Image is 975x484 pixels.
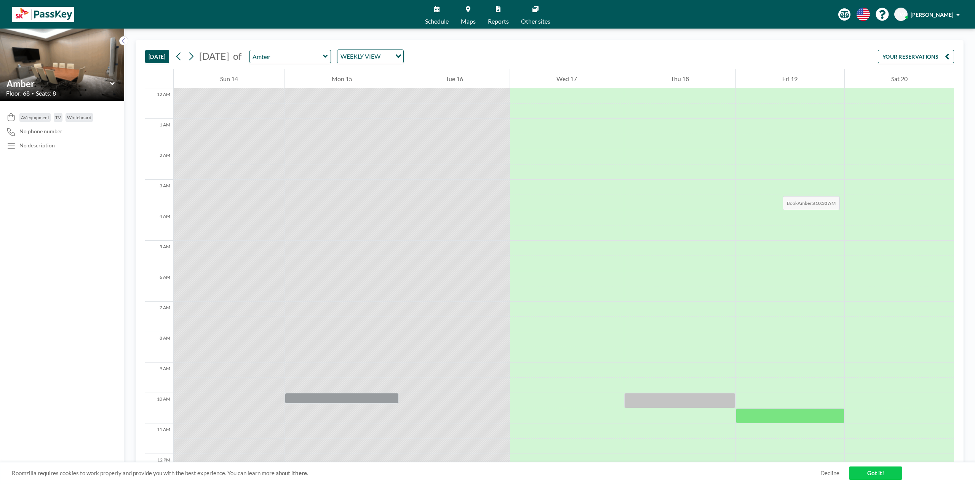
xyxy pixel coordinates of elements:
a: Decline [820,470,839,477]
span: WEEKLY VIEW [339,51,382,61]
div: 10 AM [145,393,173,423]
span: Seats: 8 [36,89,56,97]
div: 3 AM [145,180,173,210]
div: 6 AM [145,271,173,302]
div: 4 AM [145,210,173,241]
a: Got it! [849,466,902,480]
div: Sun 14 [174,69,285,88]
span: TV [55,115,61,120]
span: TW [897,11,905,18]
img: organization-logo [12,7,74,22]
span: Maps [461,18,476,24]
span: Whiteboard [67,115,91,120]
div: Tue 16 [399,69,510,88]
input: Amber [250,50,323,63]
div: 7 AM [145,302,173,332]
div: 2 AM [145,149,173,180]
span: Book at [783,196,840,210]
div: 1 AM [145,119,173,149]
div: Wed 17 [510,69,623,88]
span: Roomzilla requires cookies to work properly and provide you with the best experience. You can lea... [12,470,820,477]
div: 12 AM [145,88,173,119]
input: Amber [6,78,110,89]
div: 9 AM [145,363,173,393]
span: • [32,91,34,96]
div: Fri 19 [736,69,844,88]
span: No phone number [19,128,62,135]
div: No description [19,142,55,149]
button: YOUR RESERVATIONS [878,50,954,63]
div: 11 AM [145,423,173,454]
a: here. [295,470,308,476]
span: [PERSON_NAME] [911,11,953,18]
div: Thu 18 [624,69,735,88]
div: 5 AM [145,241,173,271]
div: 8 AM [145,332,173,363]
span: Reports [488,18,509,24]
span: Other sites [521,18,550,24]
input: Search for option [383,51,391,61]
span: of [233,50,241,62]
div: Search for option [337,50,403,63]
b: Amber [798,200,812,206]
span: [DATE] [199,50,229,62]
button: [DATE] [145,50,169,63]
span: AV equipment [21,115,49,120]
b: 10:30 AM [815,200,836,206]
span: Schedule [425,18,449,24]
div: Sat 20 [845,69,954,88]
span: Floor: 68 [6,89,30,97]
div: Mon 15 [285,69,398,88]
